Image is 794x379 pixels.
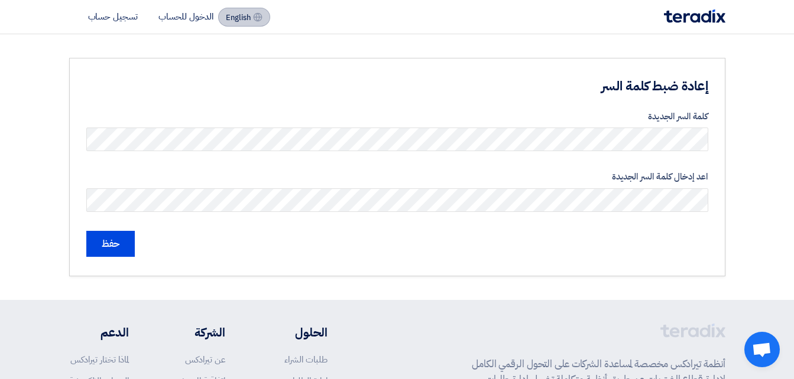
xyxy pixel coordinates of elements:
[86,170,708,184] label: اعد إدخال كلمة السر الجديدة
[158,10,213,23] li: الدخول للحساب
[86,231,135,257] input: حفظ
[164,324,225,341] li: الشركة
[88,10,138,23] li: تسجيل حساب
[261,324,328,341] li: الحلول
[185,353,225,366] a: عن تيرادكس
[664,9,725,23] img: Teradix logo
[284,353,328,366] a: طلبات الشراء
[86,110,708,123] label: كلمة السر الجديدة
[226,14,251,22] span: English
[218,8,270,27] button: English
[744,332,780,367] a: Open chat
[70,353,129,366] a: لماذا تختار تيرادكس
[366,77,708,96] h3: إعادة ضبط كلمة السر
[69,324,129,341] li: الدعم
